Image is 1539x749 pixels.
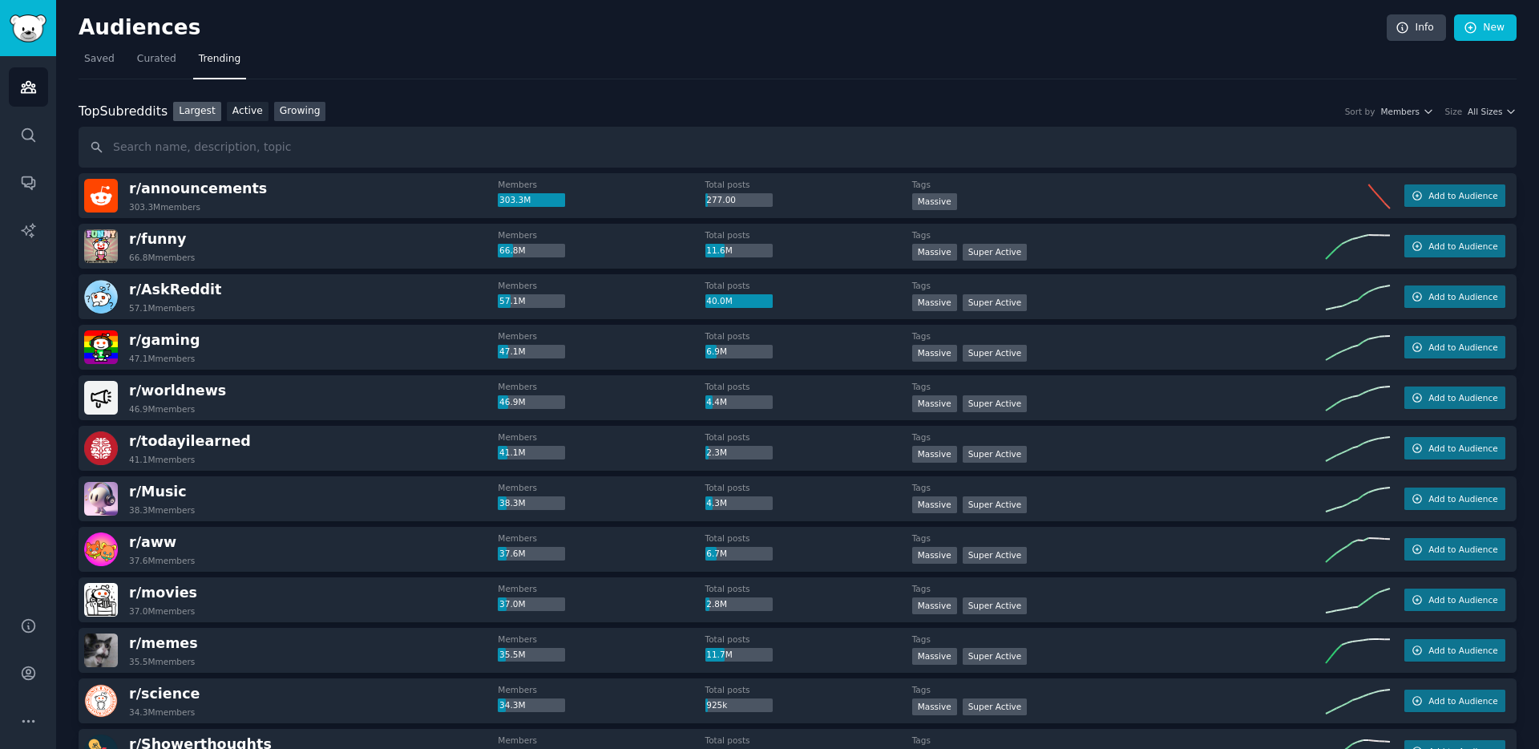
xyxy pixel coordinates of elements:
[84,280,118,314] img: AskReddit
[498,431,705,443] dt: Members
[705,395,773,410] div: 4.4M
[84,634,118,667] img: memes
[129,585,197,601] span: r/ movies
[705,634,912,645] dt: Total posts
[1428,443,1497,454] span: Add to Audience
[1387,14,1446,42] a: Info
[705,446,773,460] div: 2.3M
[84,179,118,213] img: announcements
[84,330,118,364] img: gaming
[705,330,912,342] dt: Total posts
[1468,106,1517,117] button: All Sizes
[79,127,1517,168] input: Search name, description, topic
[912,229,1326,241] dt: Tags
[498,684,705,695] dt: Members
[1380,106,1420,117] span: Members
[912,431,1326,443] dt: Tags
[963,395,1028,412] div: Super Active
[963,446,1028,463] div: Super Active
[1404,437,1505,460] button: Add to Audience
[498,381,705,392] dt: Members
[498,597,565,612] div: 37.0M
[963,597,1028,614] div: Super Active
[129,180,267,196] span: r/ announcements
[498,446,565,460] div: 41.1M
[1428,190,1497,201] span: Add to Audience
[912,482,1326,493] dt: Tags
[227,102,269,122] a: Active
[705,244,773,258] div: 11.6M
[498,294,565,309] div: 57.1M
[705,482,912,493] dt: Total posts
[84,482,118,516] img: Music
[498,482,705,493] dt: Members
[129,403,195,415] div: 46.9M members
[912,547,957,564] div: Massive
[498,330,705,342] dt: Members
[1404,184,1505,207] button: Add to Audience
[84,431,118,465] img: todayilearned
[1445,106,1463,117] div: Size
[705,698,773,713] div: 925k
[1404,488,1505,510] button: Add to Audience
[84,229,118,263] img: funny
[1428,594,1497,605] span: Add to Audience
[129,383,226,399] span: r/ worldnews
[1428,291,1497,302] span: Add to Audience
[1428,645,1497,656] span: Add to Audience
[129,231,186,247] span: r/ funny
[912,446,957,463] div: Massive
[912,684,1326,695] dt: Tags
[274,102,326,122] a: Growing
[963,345,1028,362] div: Super Active
[1468,106,1502,117] span: All Sizes
[498,648,565,662] div: 35.5M
[129,635,198,651] span: r/ memes
[912,634,1326,645] dt: Tags
[498,395,565,410] div: 46.9M
[129,484,187,500] span: r/ Music
[79,102,168,122] div: Top Subreddits
[1404,387,1505,409] button: Add to Audience
[1345,106,1375,117] div: Sort by
[912,496,957,513] div: Massive
[1404,336,1505,358] button: Add to Audience
[705,496,773,511] div: 4.3M
[705,735,912,746] dt: Total posts
[912,193,957,210] div: Massive
[705,381,912,392] dt: Total posts
[1404,639,1505,662] button: Add to Audience
[498,547,565,561] div: 37.6M
[129,332,200,348] span: r/ gaming
[498,532,705,544] dt: Members
[129,656,195,667] div: 35.5M members
[705,532,912,544] dt: Total posts
[84,684,118,718] img: science
[1428,241,1497,252] span: Add to Audience
[912,381,1326,392] dt: Tags
[498,583,705,594] dt: Members
[10,14,46,43] img: GummySearch logo
[963,496,1028,513] div: Super Active
[129,686,200,702] span: r/ science
[129,605,195,617] div: 37.0M members
[131,47,182,79] a: Curated
[705,345,773,359] div: 6.9M
[912,395,957,412] div: Massive
[912,583,1326,594] dt: Tags
[705,431,912,443] dt: Total posts
[912,648,957,665] div: Massive
[129,201,200,213] div: 303.3M members
[705,547,773,561] div: 6.7M
[498,280,705,291] dt: Members
[912,294,957,311] div: Massive
[705,294,773,309] div: 40.0M
[705,280,912,291] dt: Total posts
[1380,106,1433,117] button: Members
[912,345,957,362] div: Massive
[705,229,912,241] dt: Total posts
[912,280,1326,291] dt: Tags
[1428,342,1497,353] span: Add to Audience
[1454,14,1517,42] a: New
[705,684,912,695] dt: Total posts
